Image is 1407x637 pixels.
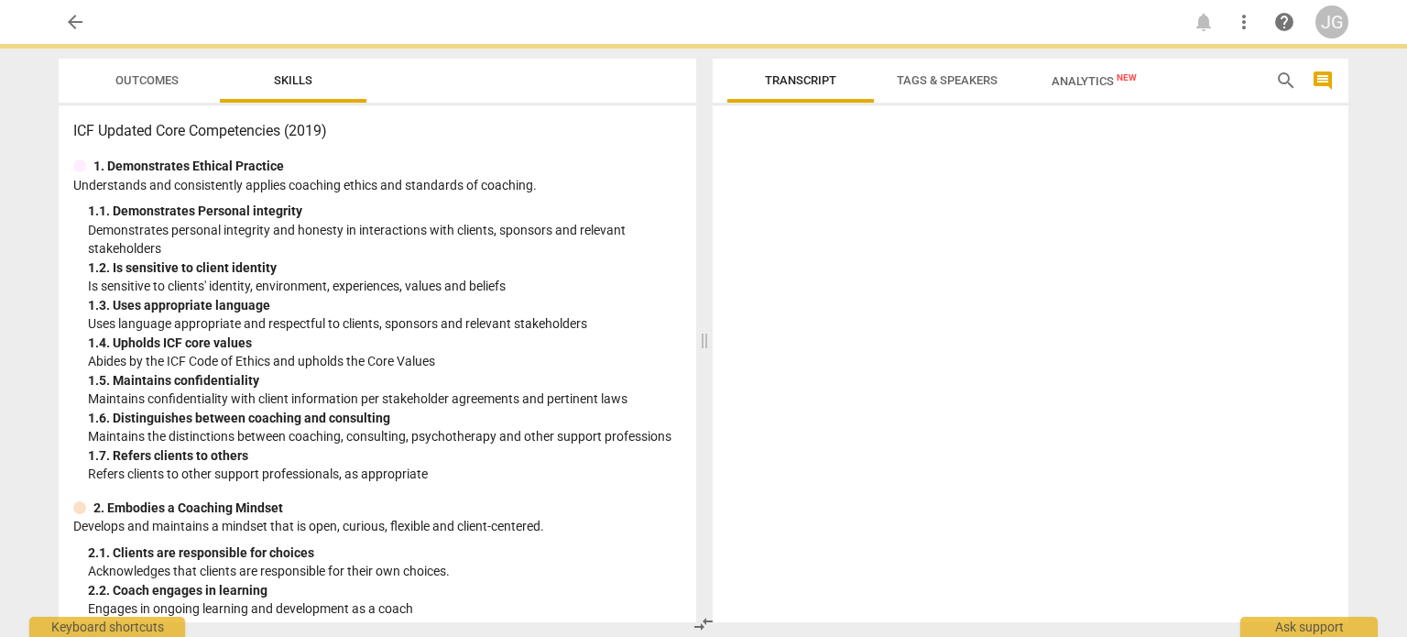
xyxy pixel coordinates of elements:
[64,11,86,33] span: arrow_back
[88,581,682,600] div: 2. 2. Coach engages in learning
[73,120,682,142] h3: ICF Updated Core Competencies (2019)
[1315,5,1348,38] button: JG
[73,176,682,195] p: Understands and consistently applies coaching ethics and standards of coaching.
[88,352,682,371] p: Abides by the ICF Code of Ethics and upholds the Core Values
[765,73,836,87] span: Transcript
[88,296,682,315] div: 1. 3. Uses appropriate language
[88,544,682,563] div: 2. 1. Clients are responsible for choices
[1271,66,1301,95] button: Search
[88,314,682,334] p: Uses language appropriate and respectful to clients, sponsors and relevant stakeholders
[1052,74,1137,88] span: Analytics
[88,599,682,619] p: Engages in ongoing learning and development as a coach
[29,617,185,637] div: Keyboard shortcuts
[897,73,998,87] span: Tags & Speakers
[88,221,682,258] p: Demonstrates personal integrity and honesty in interactions with clients, sponsors and relevant s...
[93,499,283,518] p: 2. Embodies a Coaching Mindset
[1312,70,1334,92] span: comment
[274,73,312,87] span: Skills
[1308,66,1337,95] button: Show/Hide comments
[1117,72,1137,82] span: New
[1268,5,1301,38] a: Help
[88,390,682,409] p: Maintains confidentiality with client information per stakeholder agreements and pertinent laws
[93,157,284,176] p: 1. Demonstrates Ethical Practice
[1240,617,1378,637] div: Ask support
[88,277,682,296] p: Is sensitive to clients' identity, environment, experiences, values and beliefs
[88,465,682,484] p: Refers clients to other support professionals, as appropriate
[88,409,682,428] div: 1. 6. Distinguishes between coaching and consulting
[88,427,682,446] p: Maintains the distinctions between coaching, consulting, psychotherapy and other support professions
[73,517,682,536] p: Develops and maintains a mindset that is open, curious, flexible and client-centered.
[1273,11,1295,33] span: help
[88,446,682,466] div: 1. 7. Refers clients to others
[1233,11,1255,33] span: more_vert
[88,258,682,278] div: 1. 2. Is sensitive to client identity
[88,202,682,221] div: 1. 1. Demonstrates Personal integrity
[115,73,179,87] span: Outcomes
[1275,70,1297,92] span: search
[88,371,682,390] div: 1. 5. Maintains confidentiality
[693,613,714,635] span: compare_arrows
[88,334,682,353] div: 1. 4. Upholds ICF core values
[88,562,682,581] p: Acknowledges that clients are responsible for their own choices.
